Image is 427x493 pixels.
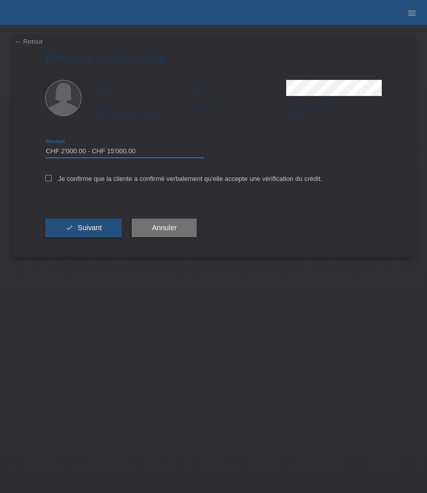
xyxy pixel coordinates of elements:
[45,52,382,65] h1: Effectuer l’autorisation
[407,8,417,18] i: menu
[286,104,382,119] div: [DATE]
[191,104,286,119] div: B
[96,105,122,111] span: Nationalité
[15,38,43,45] a: ← Retour
[132,219,197,238] button: Annuler
[191,105,232,111] span: Permis de séjour
[96,80,191,95] div: Gülsüm
[65,224,73,232] i: check
[77,224,102,232] span: Suivant
[152,224,177,232] span: Annuler
[45,175,322,182] label: Je confirme que la cliente a confirmé verbalement qu'elle accepte une vérification du crédit.
[191,80,286,95] div: Kömeci
[191,81,202,87] span: Nom
[45,219,122,238] button: check Suivant
[96,81,115,87] span: Prénom
[286,105,332,111] span: Date d'immigration
[96,104,191,119] div: [GEOGRAPHIC_DATA]
[402,10,422,16] a: menu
